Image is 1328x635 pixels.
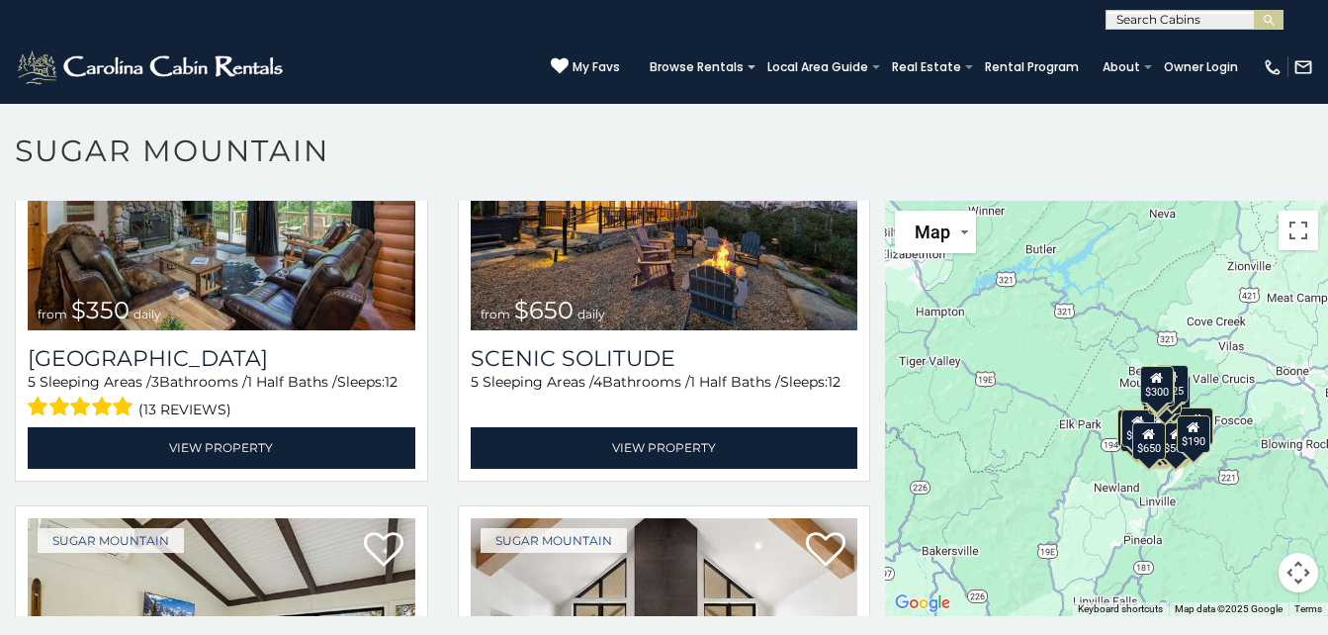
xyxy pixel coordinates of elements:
span: 5 [28,373,36,391]
img: White-1-2.png [15,47,289,87]
span: 12 [385,373,398,391]
button: Toggle fullscreen view [1279,211,1318,250]
span: 1 Half Baths / [690,373,780,391]
span: from [38,307,67,321]
a: Open this area in Google Maps (opens a new window) [890,590,955,616]
a: Scenic Solitude [471,345,858,372]
a: Add to favorites [364,530,403,572]
a: Real Estate [882,53,971,81]
img: Google [890,590,955,616]
div: $210 [1121,409,1155,447]
span: Map [915,222,950,242]
img: mail-regular-white.png [1293,57,1313,77]
div: $190 [1177,415,1210,453]
a: Local Area Guide [757,53,878,81]
div: Sleeping Areas / Bathrooms / Sleeps: [28,372,415,422]
div: $355 [1120,414,1154,452]
img: Scenic Solitude [471,71,858,330]
span: daily [577,307,605,321]
span: $350 [71,296,130,324]
a: Grouse Moor Lodge from $350 daily [28,71,415,330]
a: Browse Rentals [640,53,753,81]
button: Change map style [895,211,976,253]
a: Sugar Mountain [38,528,184,553]
a: View Property [471,427,858,468]
a: View Property [28,427,415,468]
span: 1 Half Baths / [247,373,337,391]
a: Add to favorites [806,530,845,572]
a: Scenic Solitude from $650 daily [471,71,858,330]
a: Rental Program [975,53,1089,81]
button: Keyboard shortcuts [1078,602,1163,616]
div: $240 [1117,409,1151,447]
button: Map camera controls [1279,553,1318,592]
span: $650 [514,296,574,324]
a: My Favs [551,57,620,77]
span: My Favs [573,58,620,76]
div: $155 [1180,408,1213,445]
span: 4 [593,373,602,391]
div: $300 [1140,366,1174,404]
span: Map data ©2025 Google [1175,603,1283,614]
a: Sugar Mountain [481,528,627,553]
img: Grouse Moor Lodge [28,71,415,330]
div: $300 [1144,408,1178,446]
h3: Grouse Moor Lodge [28,345,415,372]
a: [GEOGRAPHIC_DATA] [28,345,415,372]
a: Terms (opens in new tab) [1294,603,1322,614]
div: Sleeping Areas / Bathrooms / Sleeps: [471,372,858,422]
img: phone-regular-white.png [1263,57,1283,77]
a: About [1093,53,1150,81]
span: daily [133,307,161,321]
span: 12 [828,373,841,391]
span: from [481,307,510,321]
span: 5 [471,373,479,391]
a: Owner Login [1154,53,1248,81]
span: 3 [151,373,159,391]
div: $650 [1132,422,1166,460]
span: (13 reviews) [138,397,231,422]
